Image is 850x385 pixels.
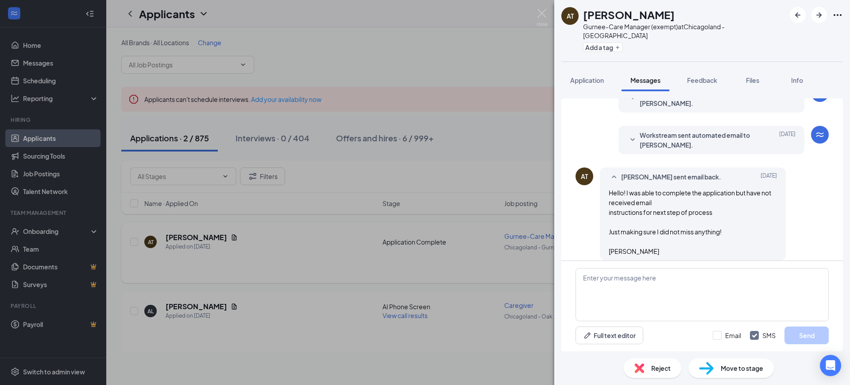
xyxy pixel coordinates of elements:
[640,89,756,108] span: Workstream sent automated SMS to [PERSON_NAME].
[567,12,574,20] div: AT
[630,76,661,84] span: Messages
[814,10,824,20] svg: ArrowRight
[627,135,638,145] svg: SmallChevronDown
[792,10,803,20] svg: ArrowLeftNew
[832,10,843,20] svg: Ellipses
[621,172,721,183] span: [PERSON_NAME] sent email back.
[820,355,841,376] div: Open Intercom Messenger
[651,363,671,373] span: Reject
[615,45,620,50] svg: Plus
[640,130,756,150] span: Workstream sent automated email to [PERSON_NAME].
[583,331,592,340] svg: Pen
[721,363,763,373] span: Move to stage
[570,76,604,84] span: Application
[609,189,771,255] span: Hello! I was able to complete the application but have not received email instructions for next s...
[627,93,638,104] svg: SmallChevronDown
[815,129,825,140] svg: WorkstreamLogo
[609,172,619,183] svg: SmallChevronUp
[790,7,806,23] button: ArrowLeftNew
[583,43,622,52] button: PlusAdd a tag
[761,172,777,183] span: [DATE]
[583,7,675,22] h1: [PERSON_NAME]
[784,327,829,344] button: Send
[576,327,643,344] button: Full text editorPen
[779,89,796,108] span: [DATE]
[581,172,588,181] div: AT
[791,76,803,84] span: Info
[779,130,796,150] span: [DATE]
[746,76,759,84] span: Files
[583,22,785,40] div: Gurnee-Care Manager (exempt) at Chicagoland - [GEOGRAPHIC_DATA]
[687,76,717,84] span: Feedback
[811,7,827,23] button: ArrowRight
